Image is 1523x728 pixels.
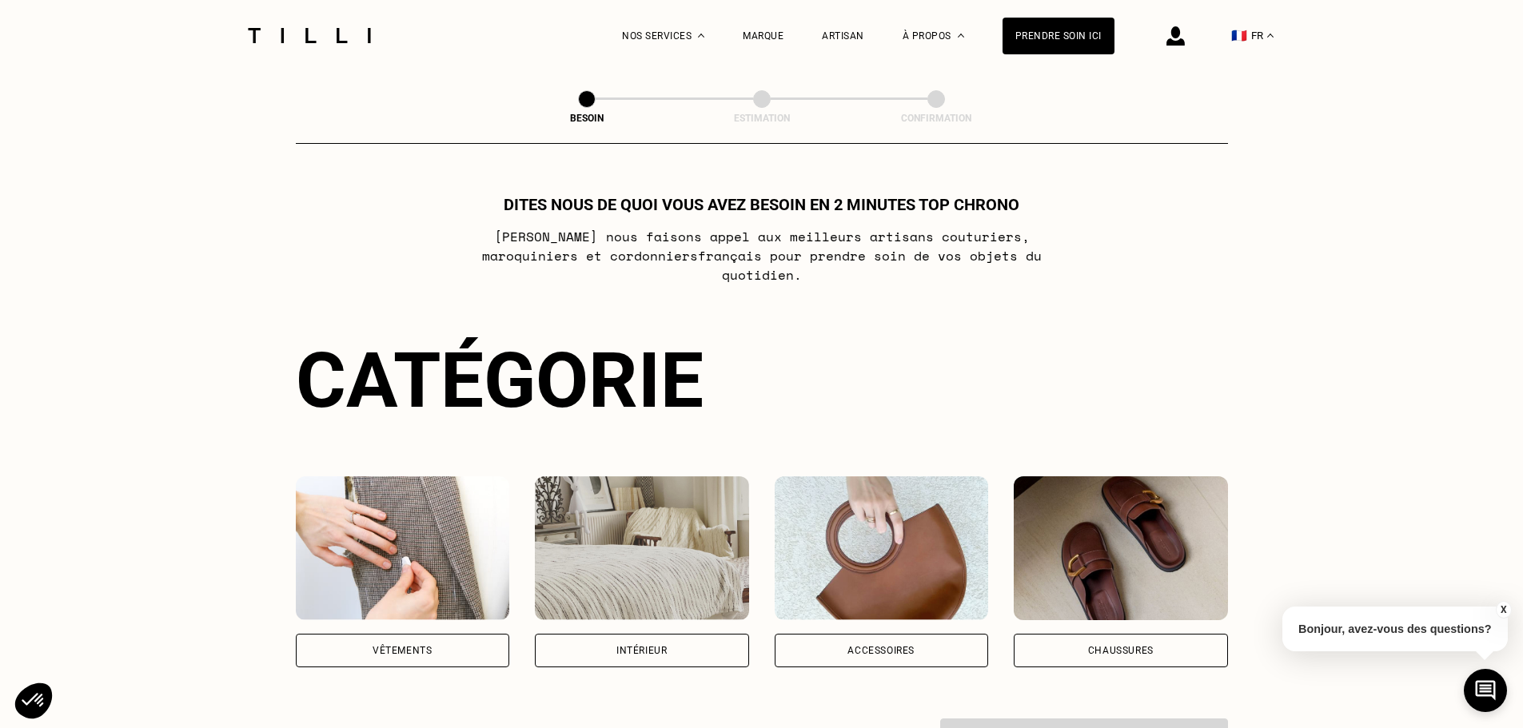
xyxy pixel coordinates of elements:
[1166,26,1185,46] img: icône connexion
[296,476,510,620] img: Vêtements
[822,30,864,42] a: Artisan
[743,30,783,42] a: Marque
[847,646,915,655] div: Accessoires
[698,34,704,38] img: Menu déroulant
[1014,476,1228,620] img: Chaussures
[1267,34,1274,38] img: menu déroulant
[1088,646,1154,655] div: Chaussures
[1231,28,1247,43] span: 🇫🇷
[535,476,749,620] img: Intérieur
[296,336,1228,425] div: Catégorie
[1003,18,1114,54] a: Prendre soin ici
[1495,601,1511,619] button: X
[958,34,964,38] img: Menu déroulant à propos
[856,113,1016,124] div: Confirmation
[1282,607,1508,651] p: Bonjour, avez-vous des questions?
[616,646,667,655] div: Intérieur
[682,113,842,124] div: Estimation
[242,28,377,43] img: Logo du service de couturière Tilli
[775,476,989,620] img: Accessoires
[507,113,667,124] div: Besoin
[373,646,432,655] div: Vêtements
[445,227,1078,284] p: [PERSON_NAME] nous faisons appel aux meilleurs artisans couturiers , maroquiniers et cordonniers ...
[504,195,1019,214] h1: Dites nous de quoi vous avez besoin en 2 minutes top chrono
